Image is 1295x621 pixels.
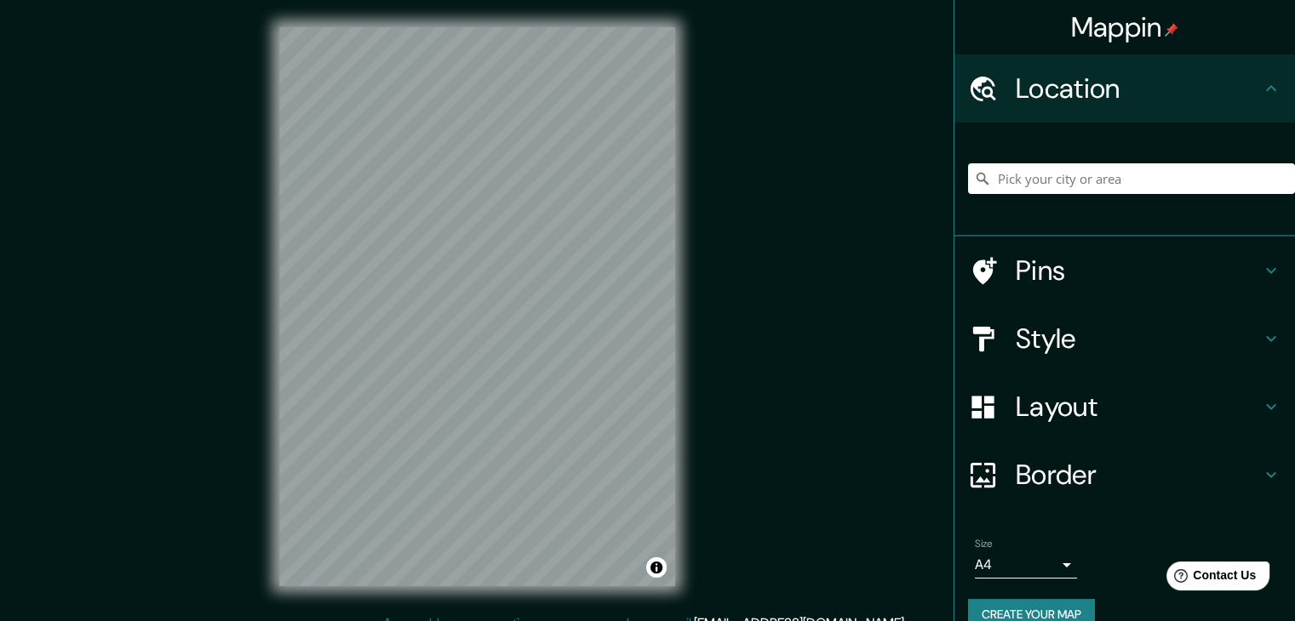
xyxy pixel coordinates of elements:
h4: Pins [1016,254,1261,288]
h4: Border [1016,458,1261,492]
input: Pick your city or area [968,163,1295,194]
canvas: Map [279,27,675,586]
h4: Layout [1016,390,1261,424]
div: Border [954,441,1295,509]
label: Size [975,537,993,551]
h4: Mappin [1071,10,1179,44]
div: Location [954,54,1295,122]
iframe: Help widget launcher [1143,555,1276,602]
div: Pins [954,236,1295,305]
div: A4 [975,551,1077,578]
h4: Location [1016,71,1261,105]
div: Layout [954,373,1295,441]
button: Toggle attribution [646,557,667,578]
h4: Style [1016,322,1261,356]
div: Style [954,305,1295,373]
img: pin-icon.png [1165,23,1178,37]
